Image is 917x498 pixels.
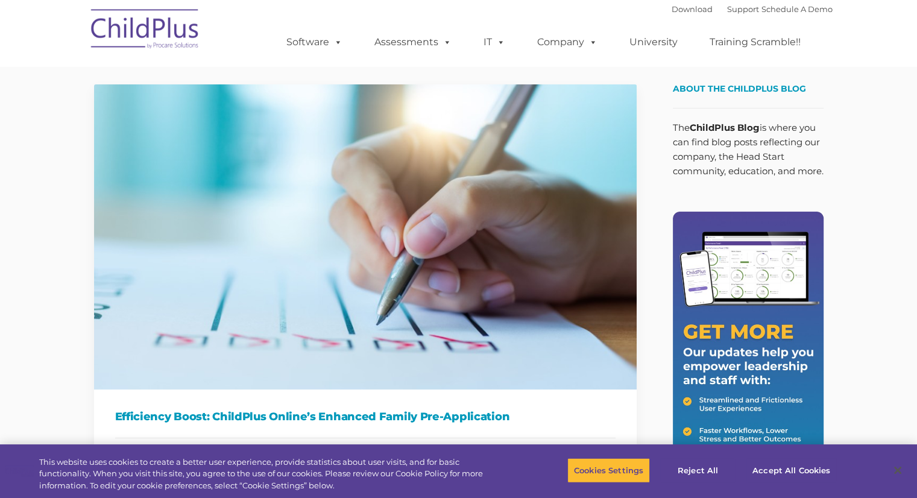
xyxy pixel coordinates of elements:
[672,4,833,14] font: |
[727,4,759,14] a: Support
[698,30,813,54] a: Training Scramble!!
[884,457,911,484] button: Close
[673,121,824,178] p: The is where you can find blog posts reflecting our company, the Head Start community, education,...
[673,83,806,94] span: About the ChildPlus Blog
[672,4,713,14] a: Download
[746,458,837,483] button: Accept All Cookies
[525,30,610,54] a: Company
[617,30,690,54] a: University
[39,456,505,492] div: This website uses cookies to create a better user experience, provide statistics about user visit...
[471,30,517,54] a: IT
[362,30,464,54] a: Assessments
[94,84,637,389] img: Efficiency Boost: ChildPlus Online's Enhanced Family Pre-Application Process - Streamlining Appli...
[115,408,616,426] h1: Efficiency Boost: ChildPlus Online’s Enhanced Family Pre-Application
[85,1,206,61] img: ChildPlus by Procare Solutions
[660,458,736,483] button: Reject All
[761,4,833,14] a: Schedule A Demo
[690,122,760,133] strong: ChildPlus Blog
[567,458,650,483] button: Cookies Settings
[274,30,355,54] a: Software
